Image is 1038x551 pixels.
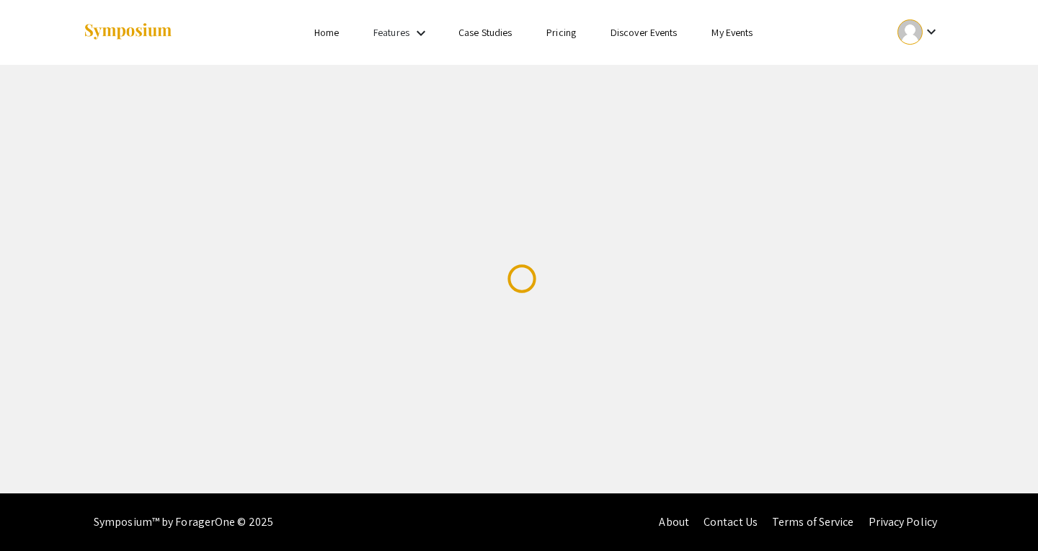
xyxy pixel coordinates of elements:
[704,514,758,529] a: Contact Us
[611,26,678,39] a: Discover Events
[923,23,940,40] mat-icon: Expand account dropdown
[882,16,955,48] button: Expand account dropdown
[546,26,576,39] a: Pricing
[869,514,937,529] a: Privacy Policy
[772,514,854,529] a: Terms of Service
[711,26,753,39] a: My Events
[458,26,512,39] a: Case Studies
[83,22,173,42] img: Symposium by ForagerOne
[659,514,689,529] a: About
[412,24,430,42] mat-icon: Expand Features list
[373,26,409,39] a: Features
[314,26,339,39] a: Home
[94,493,273,551] div: Symposium™ by ForagerOne © 2025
